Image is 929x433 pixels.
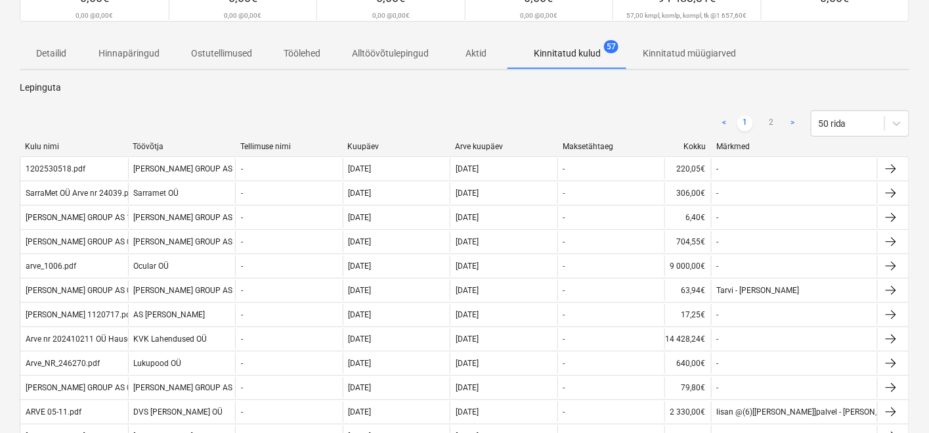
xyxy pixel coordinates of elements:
[456,310,479,319] div: [DATE]
[563,237,565,246] div: -
[98,47,160,60] p: Hinnapäringud
[764,116,779,131] a: Page 2
[520,11,557,20] p: 0,00 @ 0,00€
[643,47,736,60] p: Kinnitatud müügiarved
[456,189,479,198] div: [DATE]
[349,237,372,246] div: [DATE]
[241,407,243,417] div: -
[717,189,719,198] div: -
[664,401,711,422] div: 2 330,00€
[563,286,565,295] div: -
[456,237,479,246] div: [DATE]
[35,47,67,60] p: Detailid
[627,11,747,20] p: 57,00 kmpl, komlp, kompl, tk @ 1 657,60€
[563,164,565,173] div: -
[26,189,136,198] div: SarraMet OÜ Arve nr 24039.pdf
[191,47,252,60] p: Ostutellimused
[372,11,410,20] p: 0,00 @ 0,00€
[717,286,800,295] div: Tarvi - [PERSON_NAME]
[563,334,565,344] div: -
[241,164,243,173] div: -
[26,286,186,295] div: [PERSON_NAME] GROUP AS 0103542559.pdf
[26,383,186,392] div: [PERSON_NAME] GROUP AS 0202880330.pdf
[224,11,261,20] p: 0,00 @ 0,00€
[26,359,100,368] div: Arve_NR_246270.pdf
[349,213,372,222] div: [DATE]
[241,310,243,319] div: -
[563,142,660,151] div: Maksetähtaeg
[26,164,85,173] div: 1202530518.pdf
[352,47,429,60] p: Alltöövõtulepingud
[664,231,711,252] div: 704,55€
[349,262,372,271] div: [DATE]
[563,262,565,271] div: -
[241,334,243,344] div: -
[349,334,372,344] div: [DATE]
[349,164,372,173] div: [DATE]
[241,286,243,295] div: -
[26,262,76,271] div: arve_1006.pdf
[563,310,565,319] div: -
[128,207,236,228] div: [PERSON_NAME] GROUP AS
[26,334,176,344] div: Arve nr 202410211 OÜ Hausers Ehitus.pdf
[456,359,479,368] div: [DATE]
[349,286,372,295] div: [DATE]
[456,383,479,392] div: [DATE]
[664,377,711,398] div: 79,80€
[717,310,719,319] div: -
[241,237,243,246] div: -
[456,286,479,295] div: [DATE]
[563,189,565,198] div: -
[128,256,236,277] div: Ocular OÜ
[716,116,732,131] a: Previous page
[456,213,479,222] div: [DATE]
[284,47,320,60] p: Töölehed
[717,334,719,344] div: -
[349,407,372,417] div: [DATE]
[349,383,372,392] div: [DATE]
[456,334,479,344] div: [DATE]
[241,213,243,222] div: -
[670,142,706,151] div: Kokku
[241,189,243,198] div: -
[349,310,372,319] div: [DATE]
[863,370,929,433] div: Виджет чата
[76,11,113,20] p: 0,00 @ 0,00€
[349,189,372,198] div: [DATE]
[664,183,711,204] div: 306,00€
[133,142,230,151] div: Töövõtja
[456,262,479,271] div: [DATE]
[128,231,236,252] div: [PERSON_NAME] GROUP AS
[128,401,236,422] div: DVS [PERSON_NAME] OÜ
[664,304,711,325] div: 17,25€
[455,142,552,151] div: Arve kuupäev
[128,329,236,350] div: KVK Lahendused OÜ
[25,142,122,151] div: Kulu nimi
[717,407,903,417] div: lisan @(6)[[PERSON_NAME]]palvel - [PERSON_NAME]
[456,164,479,173] div: [DATE]
[717,164,719,173] div: -
[347,142,444,151] div: Kuupäev
[717,359,719,368] div: -
[26,237,186,246] div: [PERSON_NAME] GROUP AS 0202820924.pdf
[563,213,565,222] div: -
[128,353,236,374] div: Lukupood OÜ
[128,183,236,204] div: Sarramet OÜ
[717,383,719,392] div: -
[785,116,800,131] a: Next page
[460,47,492,60] p: Aktid
[456,407,479,417] div: [DATE]
[664,280,711,301] div: 63,94€
[128,280,236,301] div: [PERSON_NAME] GROUP AS
[664,207,711,228] div: 6,40€
[664,353,711,374] div: 640,00€
[717,142,873,151] div: Märkmed
[349,359,372,368] div: [DATE]
[26,310,133,319] div: [PERSON_NAME] 1120717.pdf
[240,142,337,151] div: Tellimuse nimi
[20,81,909,95] p: Lepinguta
[26,213,186,222] div: [PERSON_NAME] GROUP AS 1401181640.pdf
[563,383,565,392] div: -
[664,158,711,179] div: 220,05€
[717,237,719,246] div: -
